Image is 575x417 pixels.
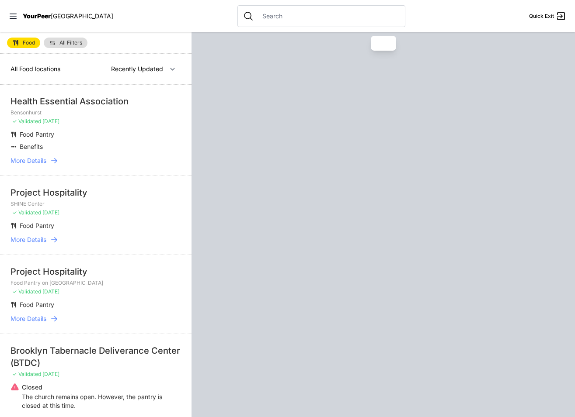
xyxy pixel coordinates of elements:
p: The church remains open. However, the pantry is closed at this time. [22,393,181,410]
span: ✓ Validated [12,371,41,377]
span: More Details [10,314,46,323]
span: All Filters [59,40,82,45]
span: More Details [10,156,46,165]
a: More Details [10,314,181,323]
span: Food Pantry [20,131,54,138]
span: Benefits [20,143,43,150]
div: Health Essential Association [10,95,181,107]
a: More Details [10,235,181,244]
span: Food [23,40,35,45]
div: Project Hospitality [10,186,181,199]
span: Food Pantry [20,301,54,308]
div: Project Hospitality [10,265,181,278]
a: Quick Exit [529,11,566,21]
span: YourPeer [23,12,51,20]
span: ✓ Validated [12,288,41,295]
span: [DATE] [42,209,59,216]
a: Food [7,38,40,48]
input: Search [257,12,400,21]
a: More Details [10,156,181,165]
p: SHINE Center [10,200,181,207]
span: All Food locations [10,65,60,72]
a: All Filters [44,38,87,48]
span: ✓ Validated [12,209,41,216]
p: Bensonhurst [10,109,181,116]
span: [DATE] [42,288,59,295]
span: More Details [10,235,46,244]
span: Quick Exit [529,13,554,20]
a: YourPeer[GEOGRAPHIC_DATA] [23,14,113,19]
p: Food Pantry on [GEOGRAPHIC_DATA] [10,279,181,286]
p: Closed [22,383,181,392]
span: Food Pantry [20,222,54,229]
div: Brooklyn Tabernacle Deliverance Center (BTDC) [10,345,181,369]
span: [DATE] [42,371,59,377]
span: [GEOGRAPHIC_DATA] [51,12,113,20]
span: [DATE] [42,118,59,124]
span: ✓ Validated [12,118,41,124]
